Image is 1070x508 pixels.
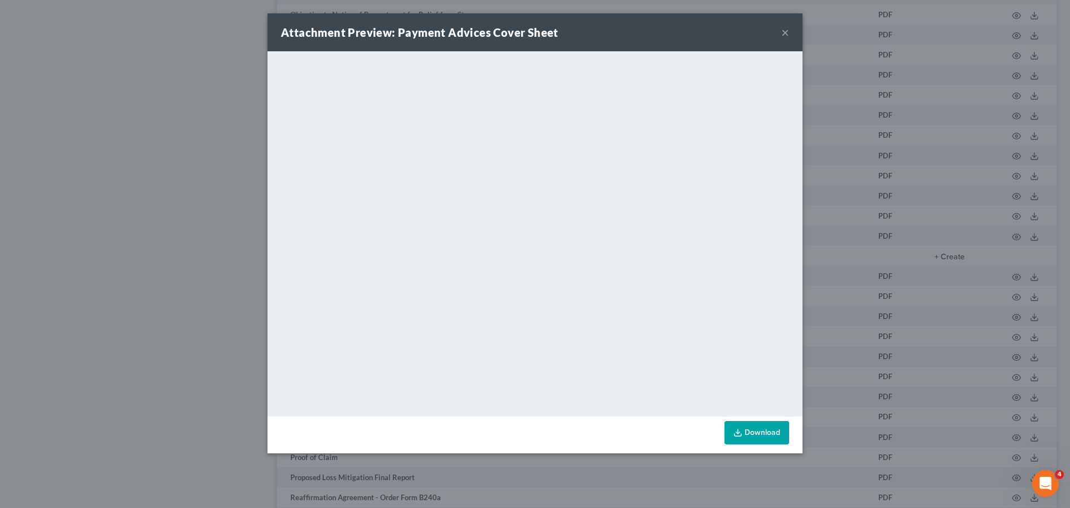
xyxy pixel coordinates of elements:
strong: Attachment Preview: Payment Advices Cover Sheet [281,26,558,39]
iframe: <object ng-attr-data='[URL][DOMAIN_NAME]' type='application/pdf' width='100%' height='650px'></ob... [267,51,802,414]
button: × [781,26,789,39]
iframe: Intercom live chat [1032,470,1059,497]
span: 4 [1055,470,1064,479]
a: Download [724,421,789,444]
